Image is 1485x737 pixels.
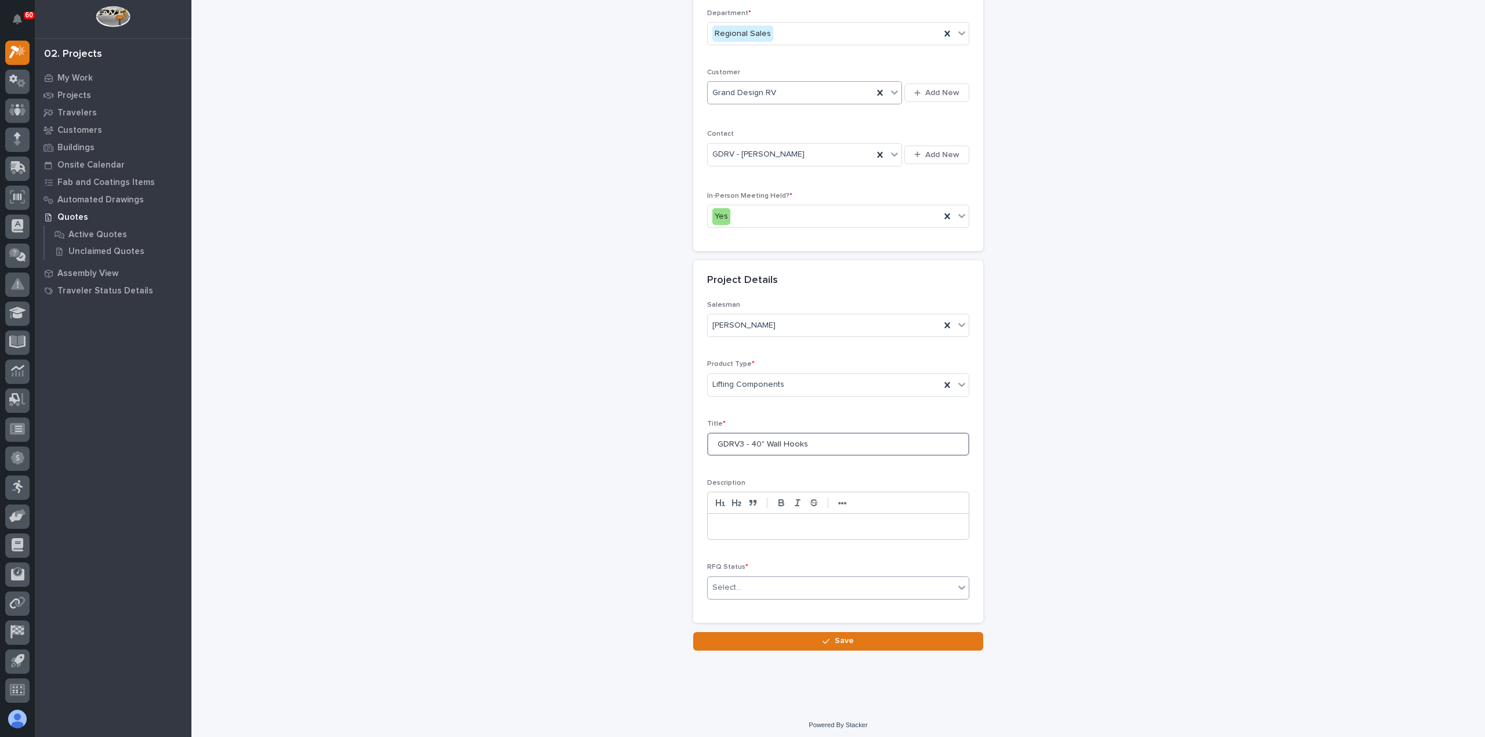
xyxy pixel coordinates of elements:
[35,173,191,191] a: Fab and Coatings Items
[925,88,959,98] span: Add New
[712,379,784,391] span: Lifting Components
[707,10,751,17] span: Department
[712,87,776,99] span: Grand Design RV
[707,480,745,487] span: Description
[57,108,97,118] p: Travelers
[57,286,153,296] p: Traveler Status Details
[45,243,191,259] a: Unclaimed Quotes
[26,11,33,19] p: 60
[707,193,792,199] span: In-Person Meeting Held?
[707,564,748,571] span: RFQ Status
[35,104,191,121] a: Travelers
[35,121,191,139] a: Customers
[57,212,88,223] p: Quotes
[57,195,144,205] p: Automated Drawings
[35,69,191,86] a: My Work
[57,125,102,136] p: Customers
[35,282,191,299] a: Traveler Status Details
[809,721,867,728] a: Powered By Stacker
[35,139,191,156] a: Buildings
[57,177,155,188] p: Fab and Coatings Items
[44,48,102,61] div: 02. Projects
[35,86,191,104] a: Projects
[35,264,191,282] a: Assembly View
[15,14,30,32] div: Notifications60
[925,150,959,160] span: Add New
[57,73,93,83] p: My Work
[707,420,726,427] span: Title
[96,6,130,27] img: Workspace Logo
[57,160,125,170] p: Onsite Calendar
[712,320,776,332] span: [PERSON_NAME]
[712,208,730,225] div: Yes
[68,230,127,240] p: Active Quotes
[707,302,740,308] span: Salesman
[57,90,91,101] p: Projects
[707,274,778,287] h2: Project Details
[693,632,983,651] button: Save
[707,130,734,137] span: Contact
[838,499,847,508] strong: •••
[904,83,969,102] button: Add New
[834,496,850,510] button: •••
[57,143,95,153] p: Buildings
[57,268,118,279] p: Assembly View
[68,246,144,257] p: Unclaimed Quotes
[35,156,191,173] a: Onsite Calendar
[5,7,30,31] button: Notifications
[712,582,741,594] div: Select...
[904,146,969,164] button: Add New
[35,208,191,226] a: Quotes
[5,707,30,731] button: users-avatar
[707,69,740,76] span: Customer
[45,226,191,242] a: Active Quotes
[712,26,773,42] div: Regional Sales
[712,148,805,161] span: GDRV - [PERSON_NAME]
[835,636,854,646] span: Save
[35,191,191,208] a: Automated Drawings
[707,361,755,368] span: Product Type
